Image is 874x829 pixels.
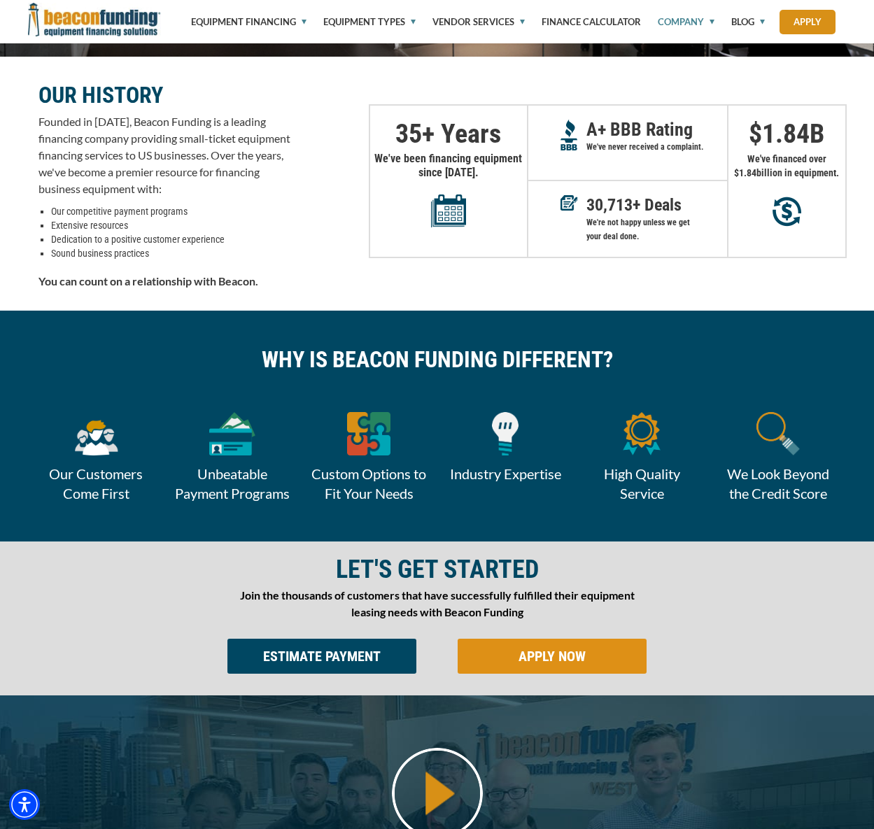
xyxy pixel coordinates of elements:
[370,127,527,141] p: + Years
[586,195,633,215] span: 30,713
[28,3,161,36] img: Beacon Funding Corporation
[347,412,391,455] img: Custom Options to Fit Your Needs
[51,204,290,218] li: Our competitive payment programs
[51,246,290,260] li: Sound business practices
[227,639,416,674] input: Button
[28,464,164,503] p: Our Customers Come First
[773,197,801,227] img: Millions in equipment purchases
[38,87,290,104] p: OUR HISTORY
[586,122,727,136] p: A+ BBB Rating
[762,118,810,149] span: 1.84
[561,120,578,150] img: A+ Reputation BBB
[239,587,635,621] p: Join the thousands of customers that have successfully fulfilled their equipment leasing needs wi...
[28,13,161,24] a: Beacon Funding Corporation
[492,412,519,455] img: Industry Expertise
[73,412,120,455] img: Our Customers Come First
[780,10,836,34] a: Apply
[710,464,847,503] p: We Look Beyond the Credit Score
[209,412,256,455] img: Unbeatable Payment Programs
[437,464,574,483] p: Industry Expertise
[395,118,422,149] span: 35
[164,464,301,503] p: Unbeatable Payment Programs
[9,789,40,820] div: Accessibility Menu
[38,353,836,367] p: WHY IS BEACON FUNDING DIFFERENT?
[739,167,756,178] span: 1.84
[574,464,710,503] p: High Quality Service
[586,198,727,212] p: + Deals
[728,127,845,141] p: $ B
[370,152,527,227] p: We've been financing equipment since [DATE].
[51,232,290,246] li: Dedication to a positive customer experience
[301,464,437,503] p: Custom Options to Fit Your Needs
[38,274,258,288] strong: You can count on a relationship with Beacon.
[756,412,800,455] img: We Look Beyond the Credit Score
[51,218,290,232] li: Extensive resources
[728,152,845,180] p: We've financed over $ billion in equipment.
[239,562,635,576] p: LET'S GET STARTED
[431,194,466,227] img: Years in equipment financing
[561,195,578,211] img: Deals in Equipment Financing
[458,639,647,674] input: Button
[586,140,727,154] p: We've never received a complaint.
[38,113,290,197] p: Founded in [DATE], Beacon Funding is a leading financing company providing small-ticket equipment...
[586,215,727,243] p: We're not happy unless we get your deal done.
[623,412,661,455] img: High Quality Service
